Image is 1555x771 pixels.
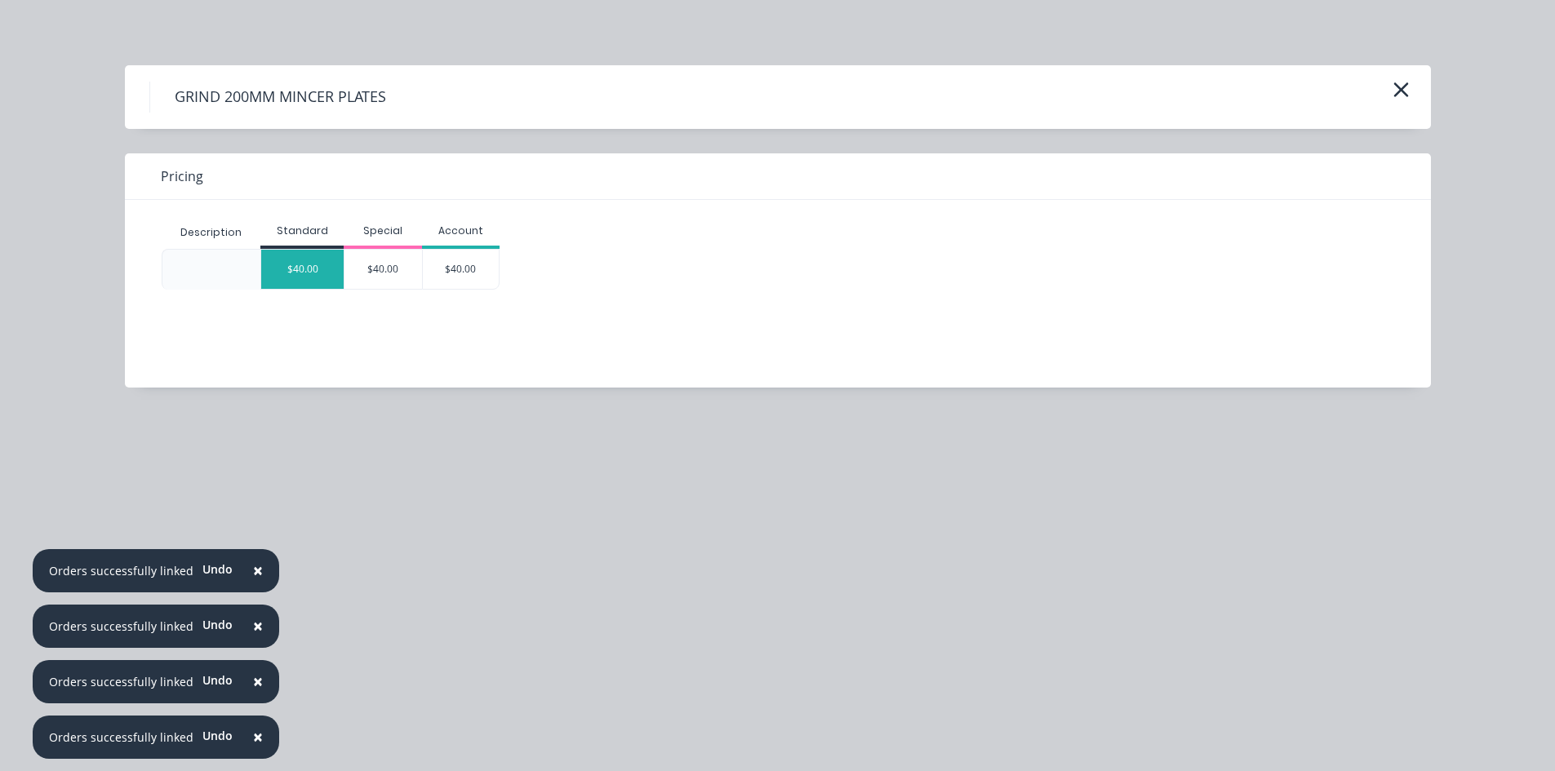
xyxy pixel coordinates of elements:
button: Close [237,552,279,591]
button: Undo [193,724,242,748]
div: Special [344,224,422,238]
div: Orders successfully linked [49,729,193,746]
button: Undo [193,557,242,582]
div: $40.00 [344,250,422,289]
div: $40.00 [261,250,344,289]
span: × [253,559,263,582]
div: Account [422,224,500,238]
span: × [253,725,263,748]
h4: GRIND 200MM MINCER PLATES [149,82,411,113]
button: Close [237,662,279,702]
span: Pricing [161,166,203,186]
div: Orders successfully linked [49,562,193,579]
span: × [253,670,263,693]
div: Description [167,212,255,253]
span: × [253,614,263,637]
button: Undo [193,613,242,637]
button: Undo [193,668,242,693]
div: Orders successfully linked [49,673,193,690]
div: Standard [260,224,344,238]
button: Close [237,718,279,757]
div: $40.00 [423,250,500,289]
div: Orders successfully linked [49,618,193,635]
button: Close [237,607,279,646]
